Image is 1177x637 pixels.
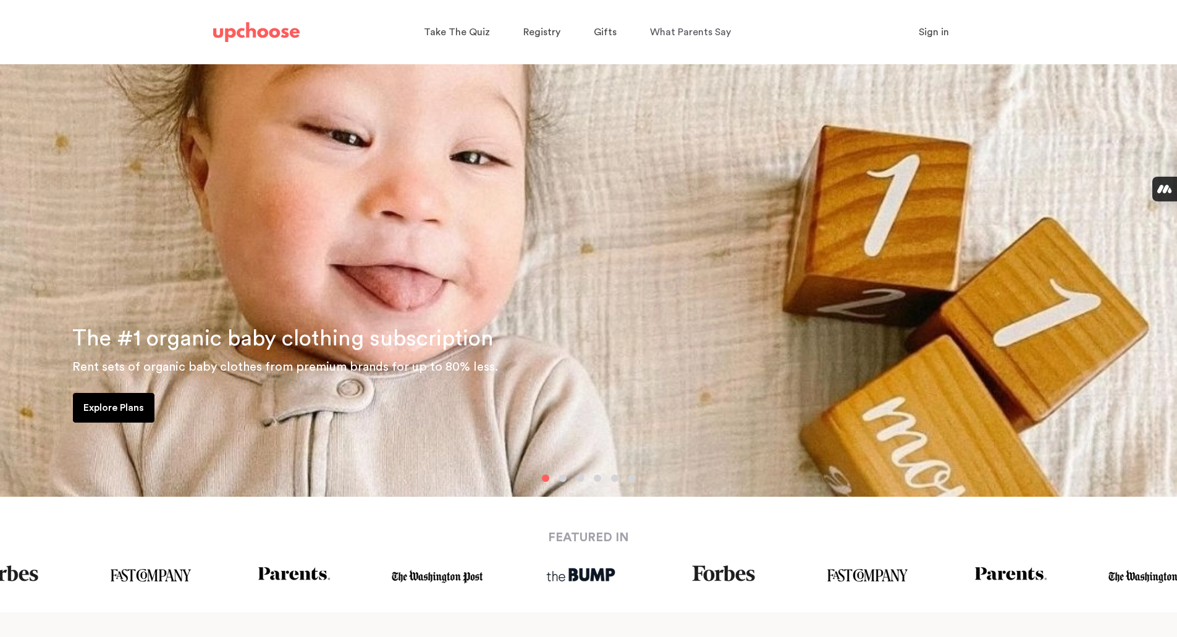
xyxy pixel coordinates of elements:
a: UpChoose [213,20,300,45]
img: UpChoose [213,22,300,42]
span: Gifts [594,27,617,37]
a: Explore Plans [73,393,154,423]
a: Take The Quiz [424,20,494,44]
p: Rent sets of organic baby clothes from premium brands for up to 80% less. [72,357,1162,377]
a: Gifts [594,20,620,44]
span: What Parents Say [650,27,731,37]
span: The #1 organic baby clothing subscription [72,327,494,350]
span: Take The Quiz [424,27,490,37]
strong: FEATURED IN [548,531,629,544]
p: Explore Plans [83,400,144,415]
a: What Parents Say [650,20,735,44]
button: Sign in [903,20,964,44]
span: Sign in [919,27,949,37]
span: Registry [523,27,560,37]
a: Registry [523,20,564,44]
